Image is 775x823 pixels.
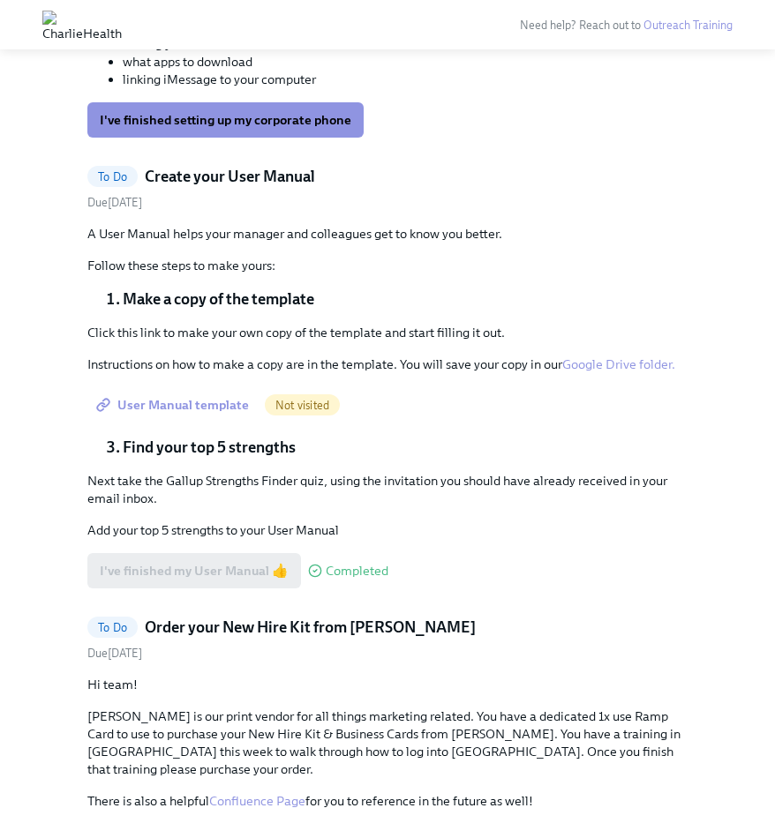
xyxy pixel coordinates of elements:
img: CharlieHealth [42,11,122,39]
span: Thursday, August 21st 2025, 10:00 am [87,196,142,209]
li: what apps to download [123,53,688,71]
span: I've finished setting up my corporate phone [100,111,351,129]
p: Click this link to make your own copy of the template and start filling it out. [87,324,688,341]
span: To Do [87,170,138,183]
span: Not visited [265,399,340,412]
li: Find your top 5 strengths [123,437,688,458]
h5: Order your New Hire Kit from [PERSON_NAME] [145,617,476,638]
span: Completed [326,565,388,578]
p: Hi team! [87,676,688,693]
p: Follow these steps to make yours: [87,257,688,274]
a: Outreach Training [643,19,733,32]
span: Monday, August 25th 2025, 10:00 am [87,647,142,660]
p: Next take the Gallup Strengths Finder quiz, using the invitation you should have already received... [87,472,688,507]
span: User Manual template [100,396,249,414]
p: Add your top 5 strengths to your User Manual [87,521,688,539]
span: Need help? Reach out to [520,19,733,32]
a: User Manual template [87,387,261,423]
a: Confluence Page [209,793,305,809]
p: Instructions on how to make a copy are in the template. You will save your copy in our [87,355,688,373]
a: To DoOrder your New Hire Kit from [PERSON_NAME]Due[DATE] [87,617,688,662]
h5: Create your User Manual [145,166,315,187]
span: To Do [87,621,138,634]
li: linking iMessage to your computer [123,71,688,88]
p: [PERSON_NAME] is our print vendor for all things marketing related. You have a dedicated 1x use R... [87,707,688,778]
a: To DoCreate your User ManualDue[DATE] [87,166,688,211]
button: I've finished setting up my corporate phone [87,102,364,138]
a: Google Drive folder. [562,356,675,372]
li: Make a copy of the template [123,288,688,310]
p: There is also a helpful for you to reference in the future as well! [87,792,688,810]
p: A User Manual helps your manager and colleagues get to know you better. [87,225,688,243]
